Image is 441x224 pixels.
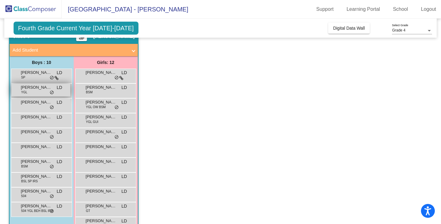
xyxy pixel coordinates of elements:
[10,44,138,56] mat-expansion-panel-header: Add Student
[57,84,62,91] span: LD
[21,75,25,80] span: SP
[21,158,52,165] span: [PERSON_NAME]
[21,129,52,135] span: [PERSON_NAME]
[50,194,54,199] span: do_not_disturb_alt
[21,144,52,150] span: [PERSON_NAME]
[50,90,54,95] span: do_not_disturb_alt
[21,84,52,91] span: [PERSON_NAME]
[114,105,119,110] span: do_not_disturb_alt
[86,105,106,109] span: YGL OW BSM
[122,188,127,195] span: LD
[86,209,90,213] span: GT
[21,173,52,180] span: [PERSON_NAME]
[50,164,54,169] span: do_not_disturb_alt
[62,4,188,14] span: [GEOGRAPHIC_DATA] - [PERSON_NAME]
[328,23,370,34] button: Digital Data Wall
[21,179,38,184] span: BSL SP IRS
[57,99,62,106] span: LD
[57,70,62,76] span: LD
[74,56,138,69] div: Girls: 12
[342,4,385,14] a: Learning Portal
[392,28,405,32] span: Grade 4
[57,203,62,209] span: LD
[21,203,52,209] span: [PERSON_NAME]
[122,114,127,120] span: LD
[122,203,127,209] span: LD
[114,75,119,80] span: do_not_disturb_alt
[21,99,52,105] span: [PERSON_NAME]
[311,4,339,14] a: Support
[76,32,87,41] button: Print Students Details
[86,84,117,91] span: [PERSON_NAME]
[416,4,441,14] a: Logout
[122,144,127,150] span: LD
[21,188,52,194] span: [PERSON_NAME]
[21,70,52,76] span: [PERSON_NAME]
[50,75,54,80] span: do_not_disturb_alt
[86,99,117,105] span: [PERSON_NAME]
[21,114,52,120] span: [PERSON_NAME]
[21,194,27,198] span: 504
[122,84,127,91] span: LD
[86,70,117,76] span: [PERSON_NAME]
[57,129,62,135] span: LD
[122,99,127,106] span: LD
[86,114,117,120] span: [PERSON_NAME]
[122,70,127,76] span: LD
[86,203,117,209] span: [PERSON_NAME]
[57,144,62,150] span: LD
[13,47,127,54] mat-panel-title: Add Student
[50,209,54,214] span: do_not_disturb_alt
[86,158,117,165] span: [PERSON_NAME]
[86,144,117,150] span: [PERSON_NAME]
[21,164,28,169] span: BSM
[86,129,117,135] span: [PERSON_NAME]
[122,129,127,135] span: LD
[86,218,117,224] span: [PERSON_NAME]
[122,173,127,180] span: LD
[86,173,117,180] span: [PERSON_NAME]
[50,135,54,140] span: do_not_disturb_alt
[86,90,93,95] span: BSM
[21,209,53,213] span: 504 YGL BEH BSL IRS
[10,56,74,69] div: Boys : 10
[14,22,138,35] span: Fourth Grade Current Year [DATE]-[DATE]
[114,135,119,140] span: do_not_disturb_alt
[57,188,62,195] span: LD
[57,114,62,120] span: LD
[86,188,117,194] span: [PERSON_NAME]
[122,158,127,165] span: LD
[86,120,98,124] span: YGL GUI
[78,34,85,42] mat-icon: picture_as_pdf
[21,90,27,95] span: YGL
[333,26,365,31] span: Digital Data Wall
[57,158,62,165] span: LD
[57,173,62,180] span: LD
[388,4,413,14] a: School
[50,105,54,110] span: do_not_disturb_alt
